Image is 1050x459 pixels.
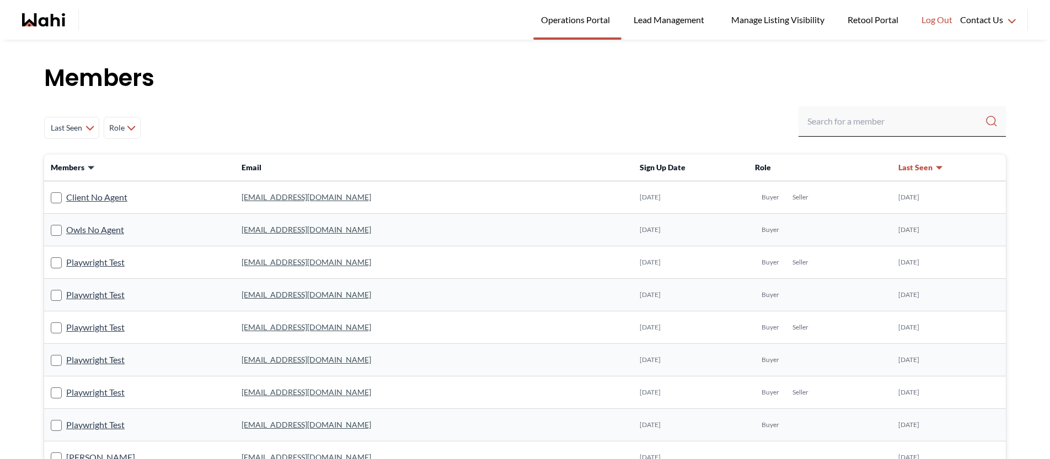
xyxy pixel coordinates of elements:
[242,192,371,202] a: [EMAIL_ADDRESS][DOMAIN_NAME]
[242,322,371,332] a: [EMAIL_ADDRESS][DOMAIN_NAME]
[66,190,127,204] a: Client No Agent
[762,355,779,364] span: Buyer
[242,225,371,234] a: [EMAIL_ADDRESS][DOMAIN_NAME]
[242,355,371,364] a: [EMAIL_ADDRESS][DOMAIN_NAME]
[51,162,84,173] span: Members
[242,290,371,299] a: [EMAIL_ADDRESS][DOMAIN_NAME]
[633,409,748,441] td: [DATE]
[792,388,808,397] span: Seller
[762,258,779,267] span: Buyer
[892,181,1006,214] td: [DATE]
[633,279,748,311] td: [DATE]
[762,323,779,332] span: Buyer
[762,193,779,202] span: Buyer
[792,323,808,332] span: Seller
[242,420,371,429] a: [EMAIL_ADDRESS][DOMAIN_NAME]
[892,409,1006,441] td: [DATE]
[892,344,1006,376] td: [DATE]
[66,418,125,432] a: Playwright Test
[633,376,748,409] td: [DATE]
[634,13,708,27] span: Lead Management
[633,214,748,246] td: [DATE]
[898,162,944,173] button: Last Seen
[762,388,779,397] span: Buyer
[242,257,371,267] a: [EMAIL_ADDRESS][DOMAIN_NAME]
[755,163,771,172] span: Role
[892,214,1006,246] td: [DATE]
[242,163,261,172] span: Email
[762,290,779,299] span: Buyer
[541,13,614,27] span: Operations Portal
[66,255,125,269] a: Playwright Test
[66,353,125,367] a: Playwright Test
[762,225,779,234] span: Buyer
[633,344,748,376] td: [DATE]
[892,311,1006,344] td: [DATE]
[892,279,1006,311] td: [DATE]
[762,420,779,429] span: Buyer
[633,311,748,344] td: [DATE]
[66,223,124,237] a: Owls No Agent
[242,387,371,397] a: [EMAIL_ADDRESS][DOMAIN_NAME]
[892,246,1006,279] td: [DATE]
[22,13,65,26] a: Wahi homepage
[51,162,95,173] button: Members
[109,118,125,138] span: Role
[922,13,952,27] span: Log Out
[66,288,125,302] a: Playwright Test
[892,376,1006,409] td: [DATE]
[633,181,748,214] td: [DATE]
[66,320,125,334] a: Playwright Test
[792,258,808,267] span: Seller
[633,246,748,279] td: [DATE]
[848,13,902,27] span: Retool Portal
[44,62,1006,95] h1: Members
[640,163,685,172] span: Sign Up Date
[807,111,985,131] input: Search input
[49,118,83,138] span: Last Seen
[728,13,828,27] span: Manage Listing Visibility
[898,162,933,173] span: Last Seen
[66,385,125,399] a: Playwright Test
[792,193,808,202] span: Seller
